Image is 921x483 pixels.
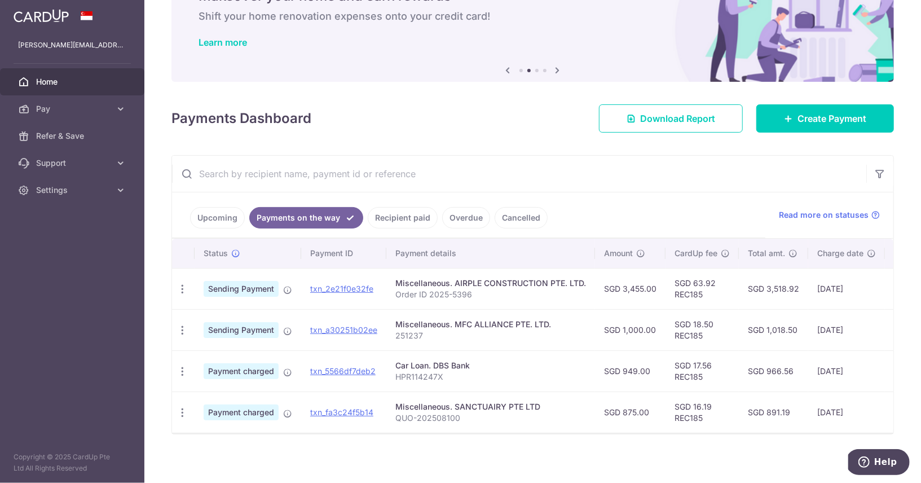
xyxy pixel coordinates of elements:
td: SGD 63.92 REC185 [666,268,739,309]
p: HPR114247X [395,371,586,383]
span: Status [204,248,228,259]
a: Upcoming [190,207,245,229]
td: SGD 875.00 [595,392,666,433]
td: SGD 17.56 REC185 [666,350,739,392]
a: Download Report [599,104,743,133]
td: [DATE] [808,392,885,433]
td: [DATE] [808,350,885,392]
th: Payment ID [301,239,386,268]
span: Refer & Save [36,130,111,142]
td: SGD 3,455.00 [595,268,666,309]
p: [PERSON_NAME][EMAIL_ADDRESS][DOMAIN_NAME] [18,39,126,51]
a: txn_2e21f0e32fe [310,284,373,293]
span: Create Payment [797,112,866,125]
a: Recipient paid [368,207,438,229]
input: Search by recipient name, payment id or reference [172,156,866,192]
a: Payments on the way [249,207,363,229]
div: Miscellaneous. MFC ALLIANCE PTE. LTD. [395,319,586,330]
span: CardUp fee [675,248,717,259]
span: Sending Payment [204,281,279,297]
span: Total amt. [748,248,785,259]
a: Read more on statuses [779,209,880,221]
p: QUO-202508100 [395,412,586,424]
div: Miscellaneous. SANCTUAIRY PTE LTD [395,401,586,412]
h4: Payments Dashboard [171,108,311,129]
a: Learn more [199,37,247,48]
iframe: Opens a widget where you can find more information [848,449,910,477]
div: Car Loan. DBS Bank [395,360,586,371]
div: Miscellaneous. AIRPLE CONSTRUCTION PTE. LTD. [395,278,586,289]
span: Home [36,76,111,87]
h6: Shift your home renovation expenses onto your credit card! [199,10,867,23]
td: SGD 1,000.00 [595,309,666,350]
td: [DATE] [808,309,885,350]
td: SGD 16.19 REC185 [666,392,739,433]
td: SGD 1,018.50 [739,309,808,350]
td: SGD 949.00 [595,350,666,392]
span: Sending Payment [204,322,279,338]
span: Charge date [817,248,863,259]
td: SGD 3,518.92 [739,268,808,309]
td: SGD 891.19 [739,392,808,433]
span: Pay [36,103,111,115]
span: Amount [604,248,633,259]
td: SGD 18.50 REC185 [666,309,739,350]
a: txn_fa3c24f5b14 [310,407,373,417]
a: txn_5566df7deb2 [310,366,376,376]
span: Support [36,157,111,169]
td: SGD 966.56 [739,350,808,392]
span: Payment charged [204,405,279,420]
span: Read more on statuses [779,209,869,221]
th: Payment details [386,239,595,268]
a: Create Payment [756,104,894,133]
span: Settings [36,185,111,196]
span: Download Report [640,112,715,125]
p: 251237 [395,330,586,341]
td: [DATE] [808,268,885,309]
a: Overdue [442,207,490,229]
p: Order ID 2025-5396 [395,289,586,300]
a: Cancelled [495,207,548,229]
a: txn_a30251b02ee [310,325,377,335]
img: CardUp [14,9,69,23]
span: Payment charged [204,363,279,379]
